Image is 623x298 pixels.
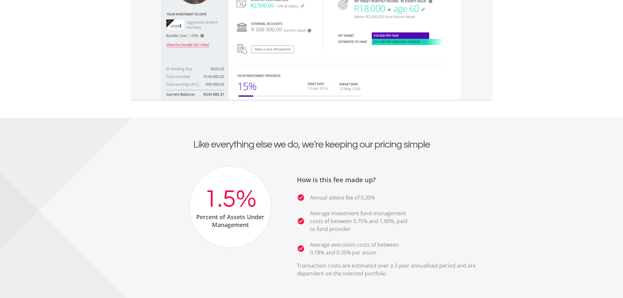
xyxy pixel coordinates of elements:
[204,186,256,213] div: 1.5%
[130,139,493,150] h2: Like everything else we do, we're keeping our pricing simple
[310,209,411,233] p: Average investment fund management costs of between 0.75% and 1.00%, paid to fund provider
[297,245,305,253] i: check_circle
[297,176,493,184] h3: How is this fee made up?
[310,241,411,256] p: Average execution costs of between 0.18% and 0.35% per anum
[190,213,271,229] div: Percent of Assets Under Management
[297,194,305,202] i: check_circle
[310,194,375,202] p: Annual advice fee of 0.30%
[297,217,305,225] i: check_circle
[297,262,493,277] p: Transaction costs are estimated over a 3 year annualised period and are dependent on the selected...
